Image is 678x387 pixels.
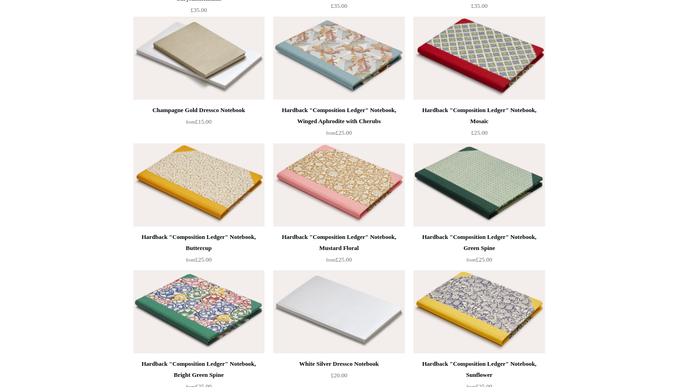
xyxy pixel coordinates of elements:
[326,257,336,262] span: from
[273,17,404,100] a: Hardback "Composition Ledger" Notebook, Winged Aphrodite with Cherubs Hardback "Composition Ledge...
[414,143,545,226] img: Hardback "Composition Ledger" Notebook, Green Spine
[136,105,262,116] div: Champagne Gold Dressco Notebook
[471,2,488,9] span: £35.00
[414,143,545,226] a: Hardback "Composition Ledger" Notebook, Green Spine Hardback "Composition Ledger" Notebook, Green...
[186,119,195,125] span: from
[136,232,262,254] div: Hardback "Composition Ledger" Notebook, Buttercup
[273,143,404,226] a: Hardback "Composition Ledger" Notebook, Mustard Floral Hardback "Composition Ledger" Notebook, Mu...
[467,256,492,263] span: £25.00
[186,118,212,125] span: £15.00
[414,270,545,353] a: Hardback "Composition Ledger" Notebook, Sunflower Hardback "Composition Ledger" Notebook, Sunflower
[133,17,264,100] a: Champagne Gold Dressco Notebook Champagne Gold Dressco Notebook
[273,270,404,353] img: White Silver Dressco Notebook
[133,17,264,100] img: Champagne Gold Dressco Notebook
[273,232,404,269] a: Hardback "Composition Ledger" Notebook, Mustard Floral from£25.00
[273,17,404,100] img: Hardback "Composition Ledger" Notebook, Winged Aphrodite with Cherubs
[414,270,545,353] img: Hardback "Composition Ledger" Notebook, Sunflower
[414,232,545,269] a: Hardback "Composition Ledger" Notebook, Green Spine from£25.00
[273,270,404,353] a: White Silver Dressco Notebook White Silver Dressco Notebook
[273,143,404,226] img: Hardback "Composition Ledger" Notebook, Mustard Floral
[273,105,404,143] a: Hardback "Composition Ledger" Notebook, Winged Aphrodite with Cherubs from£25.00
[326,256,352,263] span: £25.00
[276,358,402,369] div: White Silver Dressco Notebook
[331,372,348,379] span: £20.00
[276,105,402,127] div: Hardback "Composition Ledger" Notebook, Winged Aphrodite with Cherubs
[136,358,262,381] div: Hardback "Composition Ledger" Notebook, Bright Green Spine
[416,358,542,381] div: Hardback "Composition Ledger" Notebook, Sunflower
[326,129,352,136] span: £25.00
[414,105,545,143] a: Hardback "Composition Ledger" Notebook, Mosaic £25.00
[133,143,264,226] img: Hardback "Composition Ledger" Notebook, Buttercup
[133,270,264,353] img: Hardback "Composition Ledger" Notebook, Bright Green Spine
[467,257,476,262] span: from
[186,257,195,262] span: from
[276,232,402,254] div: Hardback "Composition Ledger" Notebook, Mustard Floral
[186,256,212,263] span: £25.00
[326,131,336,136] span: from
[471,129,488,136] span: £25.00
[414,17,545,100] img: Hardback "Composition Ledger" Notebook, Mosaic
[133,105,264,143] a: Champagne Gold Dressco Notebook from£15.00
[416,105,542,127] div: Hardback "Composition Ledger" Notebook, Mosaic
[133,270,264,353] a: Hardback "Composition Ledger" Notebook, Bright Green Spine Hardback "Composition Ledger" Notebook...
[191,6,207,13] span: £35.00
[133,232,264,269] a: Hardback "Composition Ledger" Notebook, Buttercup from£25.00
[416,232,542,254] div: Hardback "Composition Ledger" Notebook, Green Spine
[331,2,348,9] span: £35.00
[133,143,264,226] a: Hardback "Composition Ledger" Notebook, Buttercup Hardback "Composition Ledger" Notebook, Buttercup
[414,17,545,100] a: Hardback "Composition Ledger" Notebook, Mosaic Hardback "Composition Ledger" Notebook, Mosaic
